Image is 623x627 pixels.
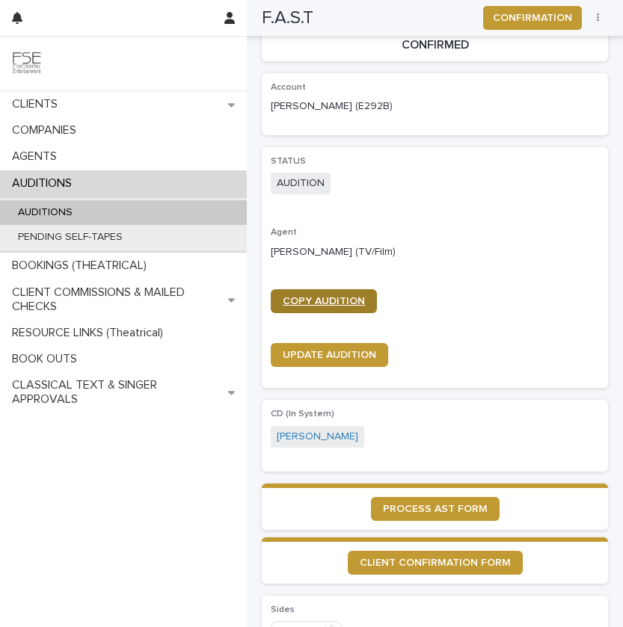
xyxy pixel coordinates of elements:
p: [PERSON_NAME] (E292B) [271,99,599,114]
span: Account [271,83,306,92]
p: AGENTS [6,149,69,164]
p: CONFIRMED [271,38,599,52]
p: BOOKINGS (THEATRICAL) [6,259,159,273]
h2: F.A.S.T [262,7,313,29]
span: UPDATE AUDITION [283,350,376,360]
span: AUDITION [271,173,331,194]
p: CLIENTS [6,97,70,111]
p: AUDITIONS [6,206,85,219]
p: PENDING SELF-TAPES [6,231,135,244]
span: CLIENT CONFIRMATION FORM [360,557,511,568]
p: CLASSICAL TEXT & SINGER APPROVALS [6,378,228,407]
a: PROCESS AST FORM [371,497,500,521]
button: CONFIRMATION [483,6,582,30]
p: CLIENT COMMISSIONS & MAILED CHECKS [6,285,228,314]
p: BOOK OUTS [6,352,89,366]
a: [PERSON_NAME] [277,429,358,445]
a: CLIENT CONFIRMATION FORM [348,551,523,575]
span: STATUS [271,157,306,166]
span: COPY AUDITION [283,296,365,306]
a: UPDATE AUDITION [271,343,388,367]
a: COPY AUDITION [271,289,377,313]
p: [PERSON_NAME] (TV/Film) [271,244,599,260]
span: Agent [271,228,297,237]
span: CD (In System) [271,410,334,418]
img: 9JgRvJ3ETPGCJDhvPVA5 [12,49,42,78]
p: RESOURCE LINKS (Theatrical) [6,326,175,340]
span: PROCESS AST FORM [383,504,488,514]
p: COMPANIES [6,123,88,138]
span: CONFIRMATION [493,10,572,25]
p: AUDITIONS [6,176,84,191]
span: Sides [271,605,295,614]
